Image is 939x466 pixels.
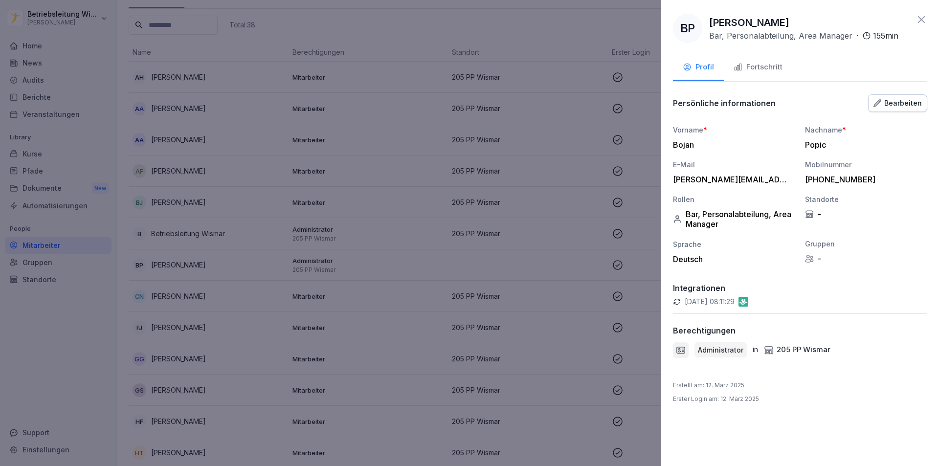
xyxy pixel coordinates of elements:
[673,98,776,108] p: Persönliche informationen
[673,395,759,403] p: Erster Login am : 12. März 2025
[673,55,724,81] button: Profil
[673,283,927,293] p: Integrationen
[673,254,795,264] div: Deutsch
[698,345,743,355] p: Administrator
[673,125,795,135] div: Vorname
[805,209,927,219] div: -
[673,326,736,335] p: Berechtigungen
[673,239,795,249] div: Sprache
[873,30,898,42] p: 155 min
[805,194,927,204] div: Standorte
[805,239,927,249] div: Gruppen
[683,62,714,73] div: Profil
[673,159,795,170] div: E-Mail
[873,98,922,109] div: Bearbeiten
[753,344,758,355] p: in
[673,209,795,229] div: Bar, Personalabteilung, Area Manager
[734,62,782,73] div: Fortschritt
[673,140,790,150] div: Bojan
[709,15,789,30] p: [PERSON_NAME]
[805,125,927,135] div: Nachname
[805,175,922,184] div: [PHONE_NUMBER]
[709,30,898,42] div: ·
[709,30,852,42] p: Bar, Personalabteilung, Area Manager
[673,381,744,390] p: Erstellt am : 12. März 2025
[738,297,748,307] img: gastromatic.png
[764,344,830,355] div: 205 PP Wismar
[805,254,927,264] div: -
[724,55,792,81] button: Fortschritt
[805,159,927,170] div: Mobilnummer
[673,194,795,204] div: Rollen
[805,140,922,150] div: Popic
[868,94,927,112] button: Bearbeiten
[673,14,702,43] div: BP
[685,297,735,307] p: [DATE] 08:11:29
[673,175,790,184] div: [PERSON_NAME][EMAIL_ADDRESS][DOMAIN_NAME]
